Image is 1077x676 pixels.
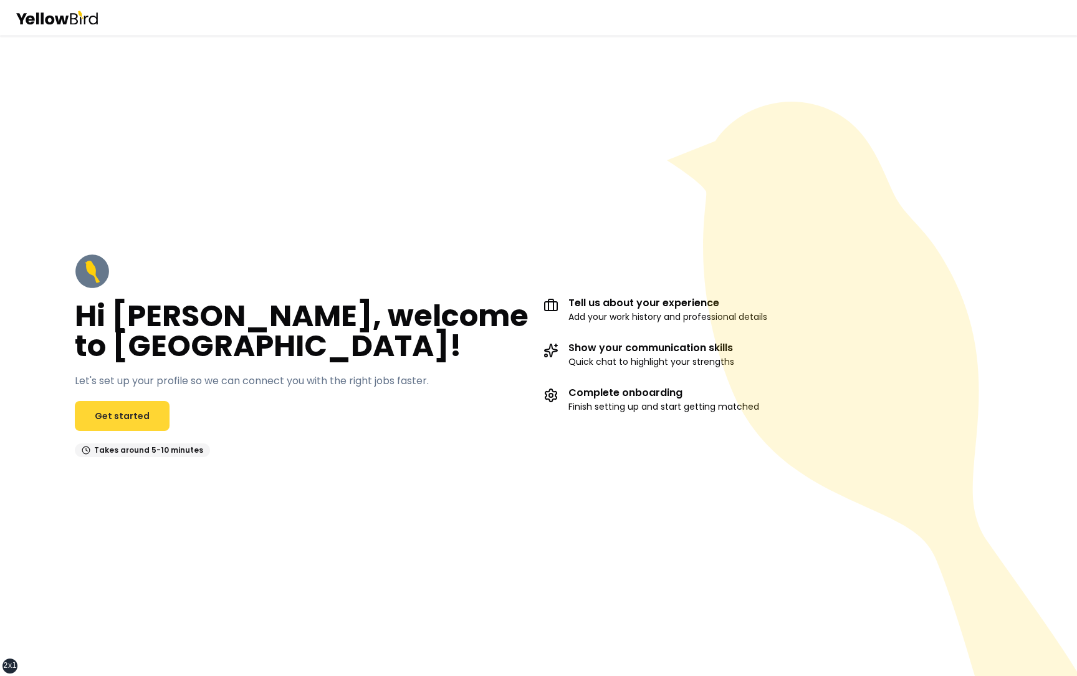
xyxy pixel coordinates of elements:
p: Finish setting up and start getting matched [568,400,759,413]
h3: Show your communication skills [568,343,734,353]
div: Takes around 5-10 minutes [75,443,210,457]
h3: Complete onboarding [568,388,759,398]
div: 2xl [3,661,17,671]
a: Get started [75,401,170,431]
h2: Hi [PERSON_NAME], welcome to [GEOGRAPHIC_DATA]! [75,301,534,361]
p: Quick chat to highlight your strengths [568,355,734,368]
p: Let's set up your profile so we can connect you with the right jobs faster. [75,374,429,389]
p: Add your work history and professional details [568,311,767,323]
h3: Tell us about your experience [568,298,767,308]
